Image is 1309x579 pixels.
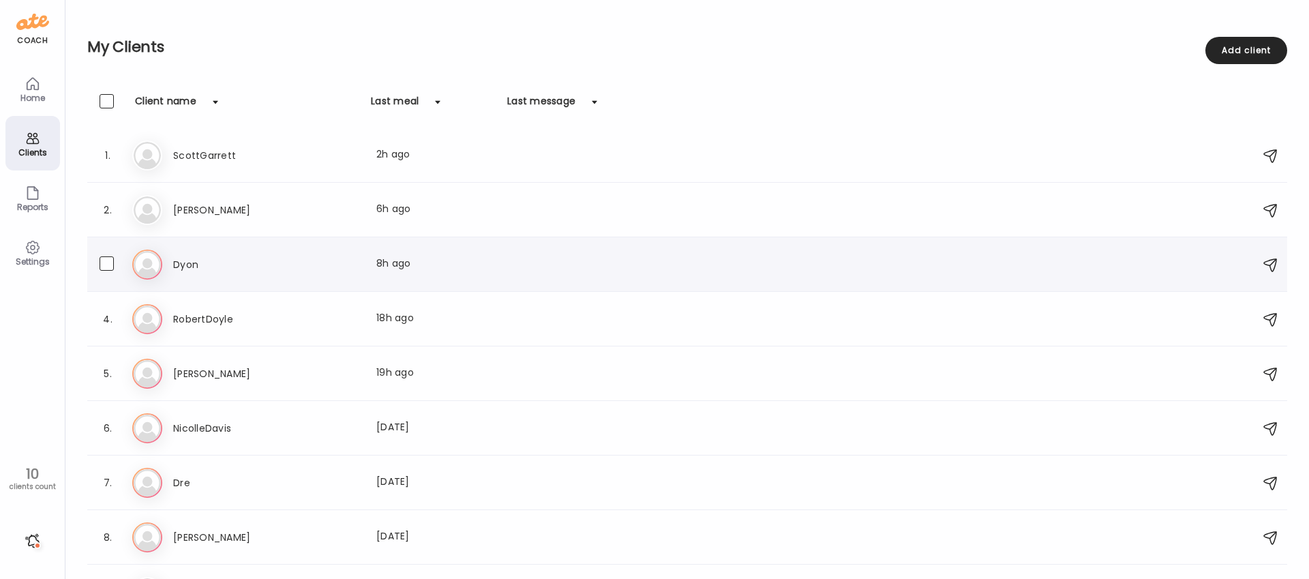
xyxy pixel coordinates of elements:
[135,94,196,116] div: Client name
[8,93,57,102] div: Home
[5,482,60,492] div: clients count
[8,148,57,157] div: Clients
[100,529,116,546] div: 8.
[173,529,293,546] h3: [PERSON_NAME]
[173,475,293,491] h3: Dre
[17,35,48,46] div: coach
[376,420,496,436] div: [DATE]
[100,366,116,382] div: 5.
[100,202,116,218] div: 2.
[87,37,1287,57] h2: My Clients
[173,256,293,273] h3: Dyon
[376,529,496,546] div: [DATE]
[173,202,293,218] h3: [PERSON_NAME]
[376,147,496,164] div: 2h ago
[100,311,116,327] div: 4.
[100,420,116,436] div: 6.
[100,475,116,491] div: 7.
[376,366,496,382] div: 19h ago
[173,366,293,382] h3: [PERSON_NAME]
[8,203,57,211] div: Reports
[5,466,60,482] div: 10
[507,94,575,116] div: Last message
[16,11,49,33] img: ate
[376,256,496,273] div: 8h ago
[173,420,293,436] h3: NicolleDavis
[100,147,116,164] div: 1.
[173,311,293,327] h3: RobertDoyle
[173,147,293,164] h3: ScottGarrett
[1205,37,1287,64] div: Add client
[8,257,57,266] div: Settings
[376,475,496,491] div: [DATE]
[376,202,496,218] div: 6h ago
[371,94,419,116] div: Last meal
[376,311,496,327] div: 18h ago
